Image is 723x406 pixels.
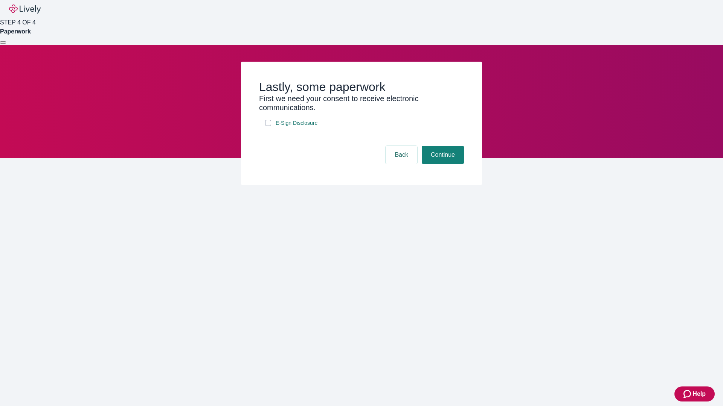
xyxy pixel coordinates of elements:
span: Help [692,389,706,398]
h2: Lastly, some paperwork [259,80,464,94]
button: Zendesk support iconHelp [674,386,715,401]
span: E-Sign Disclosure [276,119,317,127]
svg: Zendesk support icon [683,389,692,398]
button: Continue [422,146,464,164]
h3: First we need your consent to receive electronic communications. [259,94,464,112]
button: Back [386,146,417,164]
a: e-sign disclosure document [274,118,319,128]
img: Lively [9,5,41,14]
